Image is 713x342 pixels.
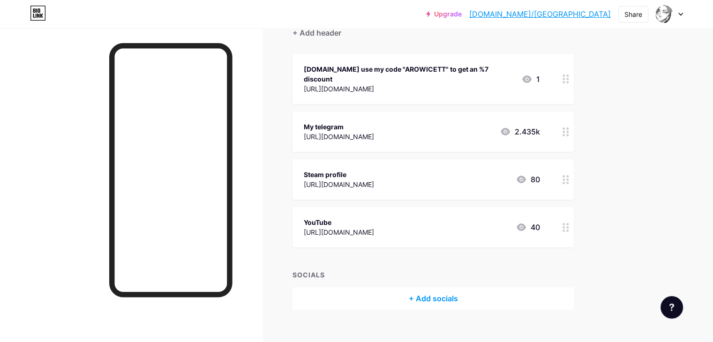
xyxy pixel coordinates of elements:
div: [URL][DOMAIN_NAME] [304,132,374,141]
div: SOCIALS [293,270,574,280]
div: 40 [516,222,540,233]
div: [URL][DOMAIN_NAME] [304,179,374,189]
div: + Add header [293,27,341,38]
div: 2.435k [500,126,540,137]
div: 80 [516,174,540,185]
div: Steam profile [304,170,374,179]
div: + Add socials [293,287,574,310]
div: [DOMAIN_NAME] use my code "AROWICETT" to get an %7 discount [304,64,514,84]
div: [URL][DOMAIN_NAME] [304,84,514,94]
div: YouTube [304,217,374,227]
a: [DOMAIN_NAME]/[GEOGRAPHIC_DATA] [469,8,611,20]
a: Upgrade [426,10,462,18]
img: arowice [655,5,673,23]
div: [URL][DOMAIN_NAME] [304,227,374,237]
div: Share [624,9,642,19]
div: 1 [521,74,540,85]
div: My telegram [304,122,374,132]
